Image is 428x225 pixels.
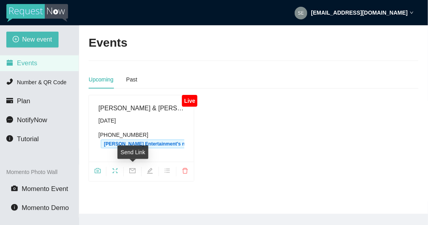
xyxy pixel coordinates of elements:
span: New event [22,34,52,44]
img: RequestNow [6,4,68,22]
span: info-circle [6,135,13,142]
span: plus-circle [13,36,19,43]
span: edit [142,168,159,176]
div: Past [126,75,137,84]
h2: Events [89,35,127,51]
span: NotifyNow [17,116,47,124]
span: Plan [17,97,30,105]
span: fullscreen [106,168,123,176]
span: calendar [6,59,13,66]
div: [DATE] [98,116,184,125]
span: [PERSON_NAME] Entertainment's number [101,140,203,148]
span: Tutorial [17,135,39,143]
span: message [6,116,13,123]
span: Momento Event [22,185,68,193]
span: info-circle [11,204,18,211]
button: plus-circleNew event [6,32,59,47]
span: camera [11,185,18,192]
span: credit-card [6,97,13,104]
span: down [410,11,414,15]
img: 2aa5e1aa40f62cc2b35335596d90fd03 [295,7,307,19]
span: Number & QR Code [17,79,66,85]
span: bars [159,168,176,176]
span: mail [124,168,141,176]
span: phone [6,78,13,85]
div: [PHONE_NUMBER] [98,130,184,148]
span: Events [17,59,37,67]
span: camera [89,168,106,176]
div: Upcoming [89,75,114,84]
strong: [EMAIL_ADDRESS][DOMAIN_NAME] [311,9,408,16]
span: Momento Demo [22,204,69,212]
span: delete [176,168,194,176]
div: Live [182,95,197,107]
div: [PERSON_NAME] & [PERSON_NAME]'s Wedding [98,103,184,113]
